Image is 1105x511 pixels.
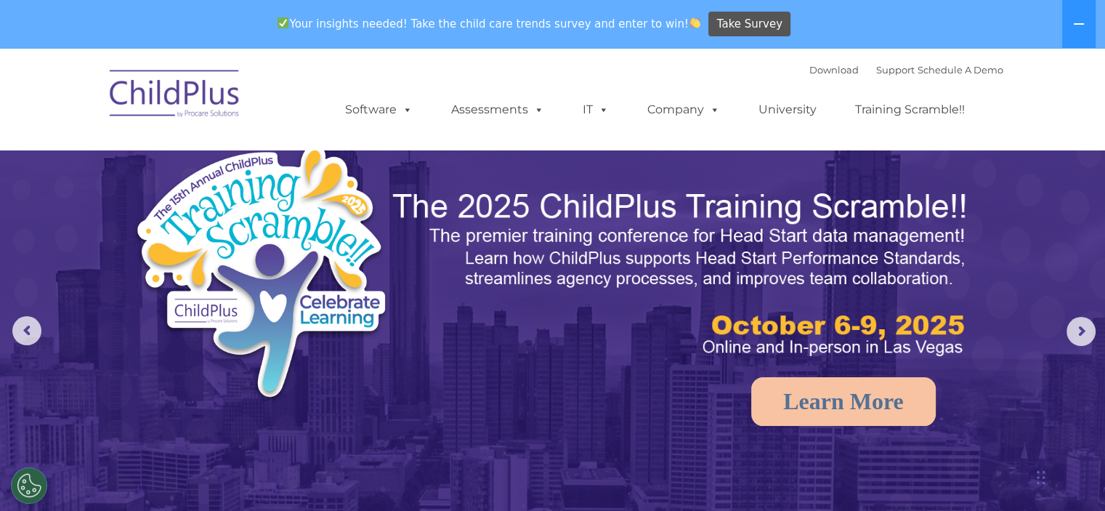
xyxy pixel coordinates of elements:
a: Support [876,64,915,76]
span: Take Survey [717,12,782,37]
a: Company [633,95,734,124]
img: ✅ [278,17,288,28]
span: Phone number [202,156,264,166]
a: University [744,95,831,124]
button: Cookies Settings [11,467,47,504]
img: ChildPlus by Procare Solutions [102,60,248,132]
a: Software [331,95,427,124]
img: 👏 [689,17,700,28]
a: Schedule A Demo [918,64,1003,76]
div: Drag [1037,456,1045,499]
span: Last name [202,96,246,107]
iframe: Chat Widget [868,354,1105,511]
a: Assessments [437,95,559,124]
a: Download [809,64,859,76]
a: Learn More [751,377,936,426]
a: Take Survey [708,12,790,37]
span: Your insights needed! Take the child care trends survey and enter to win! [272,9,707,38]
a: IT [568,95,623,124]
font: | [809,64,1003,76]
a: Training Scramble!! [841,95,979,124]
